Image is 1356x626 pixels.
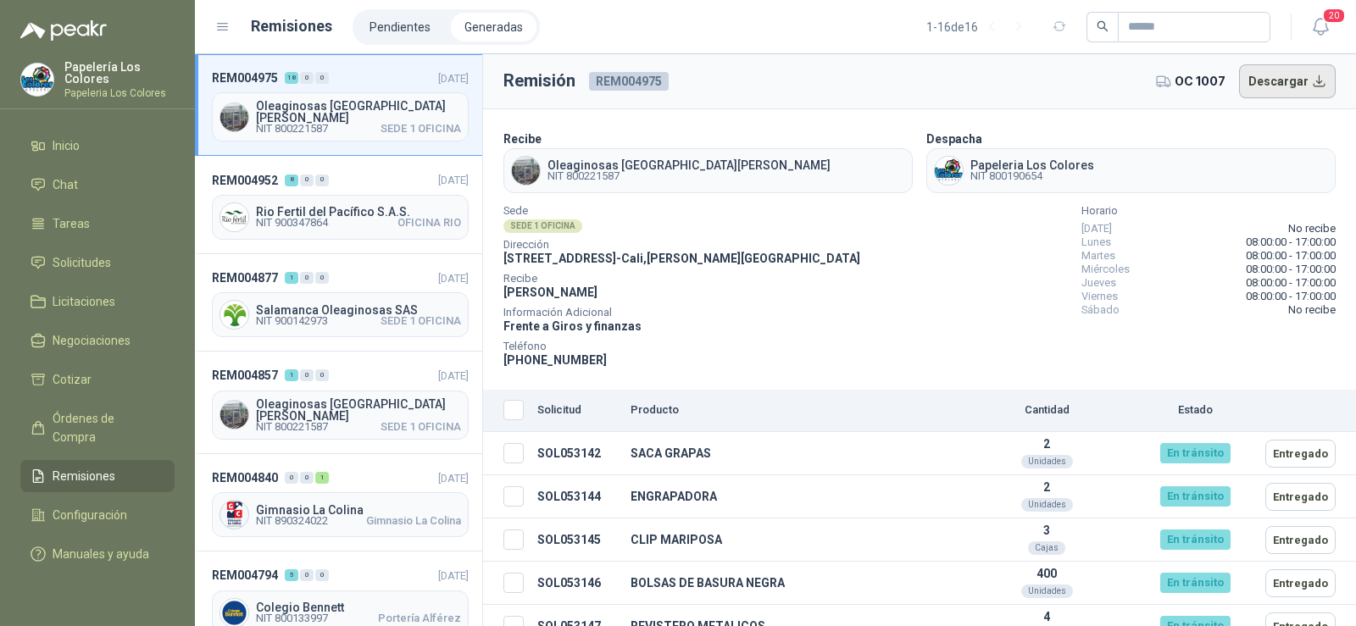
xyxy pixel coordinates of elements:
[438,174,469,186] span: [DATE]
[1160,443,1231,463] div: En tránsito
[315,369,329,381] div: 0
[438,569,469,582] span: [DATE]
[547,171,831,181] span: NIT 800221587
[589,72,669,91] span: REM004975
[1081,276,1116,290] span: Jueves
[300,472,314,484] div: 0
[438,272,469,285] span: [DATE]
[315,569,329,581] div: 0
[220,401,248,429] img: Company Logo
[969,567,1125,580] p: 400
[21,64,53,96] img: Company Logo
[1246,276,1336,290] span: 08:00:00 - 17:00:00
[315,72,329,84] div: 0
[503,319,642,333] span: Frente a Giros y finanzas
[251,14,332,38] h1: Remisiones
[969,480,1125,494] p: 2
[20,20,107,41] img: Logo peakr
[1160,573,1231,593] div: En tránsito
[53,370,92,389] span: Cotizar
[531,390,624,432] th: Solicitud
[220,501,248,529] img: Company Logo
[438,369,469,382] span: [DATE]
[531,475,624,518] td: SOL053144
[381,422,461,432] span: SEDE 1 OFICINA
[1131,475,1259,518] td: En tránsito
[1081,290,1118,303] span: Viernes
[1160,529,1231,550] div: En tránsito
[969,437,1125,451] p: 2
[1322,8,1346,24] span: 20
[300,175,314,186] div: 0
[503,274,860,283] span: Recibe
[1288,303,1336,317] span: No recibe
[285,175,298,186] div: 8
[256,100,461,124] span: Oleaginosas [GEOGRAPHIC_DATA][PERSON_NAME]
[195,454,482,551] a: REM004840001[DATE] Company LogoGimnasio La ColinaNIT 890324022Gimnasio La Colina
[1246,290,1336,303] span: 08:00:00 - 17:00:00
[64,88,175,98] p: Papeleria Los Colores
[212,69,278,87] span: REM004975
[300,72,314,84] div: 0
[300,272,314,284] div: 0
[1021,584,1073,598] div: Unidades
[53,331,131,350] span: Negociaciones
[256,206,461,218] span: Rio Fertil del Pacífico S.A.S.
[285,72,298,84] div: 18
[378,613,461,623] span: Portería Alférez
[315,272,329,284] div: 0
[212,566,278,584] span: REM004794
[1265,440,1336,468] button: Entregado
[969,524,1125,537] p: 3
[285,472,298,484] div: 0
[20,538,175,570] a: Manuales y ayuda
[20,324,175,357] a: Negociaciones
[285,272,298,284] div: 1
[935,157,963,185] img: Company Logo
[1097,20,1109,32] span: search
[1246,263,1336,276] span: 08:00:00 - 17:00:00
[1131,518,1259,562] td: En tránsito
[503,342,860,351] span: Teléfono
[20,130,175,162] a: Inicio
[256,218,328,228] span: NIT 900347864
[624,518,962,562] td: CLIP MARIPOSA
[1288,222,1336,235] span: No recibe
[53,506,127,524] span: Configuración
[212,269,278,287] span: REM004877
[53,253,111,272] span: Solicitudes
[53,545,149,563] span: Manuales y ayuda
[1246,235,1336,249] span: 08:00:00 - 17:00:00
[547,159,831,171] span: Oleaginosas [GEOGRAPHIC_DATA][PERSON_NAME]
[20,460,175,492] a: Remisiones
[1081,249,1115,263] span: Martes
[503,285,597,299] span: [PERSON_NAME]
[64,61,175,85] p: Papelería Los Colores
[1021,455,1073,468] div: Unidades
[438,472,469,485] span: [DATE]
[1081,235,1111,249] span: Lunes
[256,504,461,516] span: Gimnasio La Colina
[256,422,328,432] span: NIT 800221587
[53,214,90,233] span: Tareas
[970,171,1094,181] span: NIT 800190654
[20,499,175,531] a: Configuración
[256,601,461,613] span: Colegio Bennett
[20,169,175,201] a: Chat
[1160,486,1231,507] div: En tránsito
[53,467,115,485] span: Remisiones
[256,124,328,134] span: NIT 800221587
[970,159,1094,171] span: Papeleria Los Colores
[1081,207,1336,215] span: Horario
[1021,498,1073,512] div: Unidades
[531,432,624,475] td: SOL053142
[300,369,314,381] div: 0
[962,390,1131,432] th: Cantidad
[20,402,175,453] a: Órdenes de Compra
[356,13,444,42] a: Pendientes
[512,157,540,185] img: Company Logo
[256,398,461,422] span: Oleaginosas [GEOGRAPHIC_DATA][PERSON_NAME]
[366,516,461,526] span: Gimnasio La Colina
[451,13,536,42] a: Generadas
[1081,263,1130,276] span: Miércoles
